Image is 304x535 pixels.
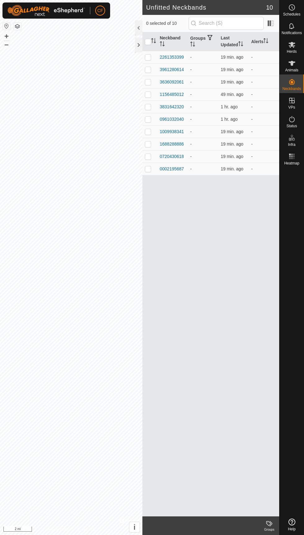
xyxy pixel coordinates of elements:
[287,50,297,53] span: Herds
[221,142,244,146] span: Aug 24, 2025, 1:34 PM
[3,22,10,30] button: Reset Map
[266,3,273,12] span: 10
[259,527,279,532] div: Groups
[249,76,279,88] td: -
[249,63,279,76] td: -
[249,113,279,125] td: -
[160,79,184,85] div: 3636092061
[188,88,218,101] td: -
[160,42,165,47] p-sorticon: Activate to sort
[160,128,184,135] div: 1009938341
[160,166,184,172] div: 0002195687
[221,117,238,122] span: Aug 24, 2025, 12:04 PM
[221,166,244,171] span: Aug 24, 2025, 1:34 PM
[160,91,184,98] div: 1156485012
[188,51,218,63] td: -
[282,87,301,91] span: Neckbands
[146,20,189,27] span: 0 selected of 10
[146,4,266,11] h2: Unfitted Neckbands
[190,43,195,47] p-sorticon: Activate to sort
[188,63,218,76] td: -
[129,522,140,532] button: i
[160,116,184,123] div: 0961032040
[288,106,295,109] span: VPs
[218,32,249,51] th: Last Updated
[221,55,244,60] span: Aug 24, 2025, 1:34 PM
[160,104,184,110] div: 3831642320
[249,138,279,150] td: -
[47,527,70,533] a: Privacy Policy
[249,101,279,113] td: -
[221,154,244,159] span: Aug 24, 2025, 1:34 PM
[284,161,299,165] span: Heatmap
[14,23,21,30] button: Map Layers
[283,12,300,16] span: Schedules
[160,54,184,61] div: 2261353399
[97,7,103,14] span: CF
[282,31,302,35] span: Notifications
[3,33,10,40] button: +
[189,17,264,30] input: Search (S)
[249,88,279,101] td: -
[221,104,238,109] span: Aug 24, 2025, 12:34 PM
[133,523,136,531] span: i
[188,113,218,125] td: -
[188,101,218,113] td: -
[263,39,268,44] p-sorticon: Activate to sort
[249,163,279,175] td: -
[288,527,296,531] span: Help
[188,163,218,175] td: -
[221,129,244,134] span: Aug 24, 2025, 1:34 PM
[157,32,188,51] th: Neckband
[160,153,184,160] div: 0720430618
[249,125,279,138] td: -
[188,150,218,163] td: -
[286,124,297,128] span: Status
[249,32,279,51] th: Alerts
[249,51,279,63] td: -
[160,66,184,73] div: 3961280614
[221,79,244,84] span: Aug 24, 2025, 1:34 PM
[188,125,218,138] td: -
[288,143,295,146] span: Infra
[188,138,218,150] td: -
[221,92,244,97] span: Aug 24, 2025, 1:04 PM
[7,5,85,16] img: Gallagher Logo
[285,68,298,72] span: Animals
[188,76,218,88] td: -
[238,42,243,47] p-sorticon: Activate to sort
[221,67,244,72] span: Aug 24, 2025, 1:34 PM
[151,39,156,44] p-sorticon: Activate to sort
[77,527,96,533] a: Contact Us
[3,41,10,48] button: –
[249,150,279,163] td: -
[188,32,218,51] th: Groups
[160,141,184,147] div: 1688288886
[279,516,304,533] a: Help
